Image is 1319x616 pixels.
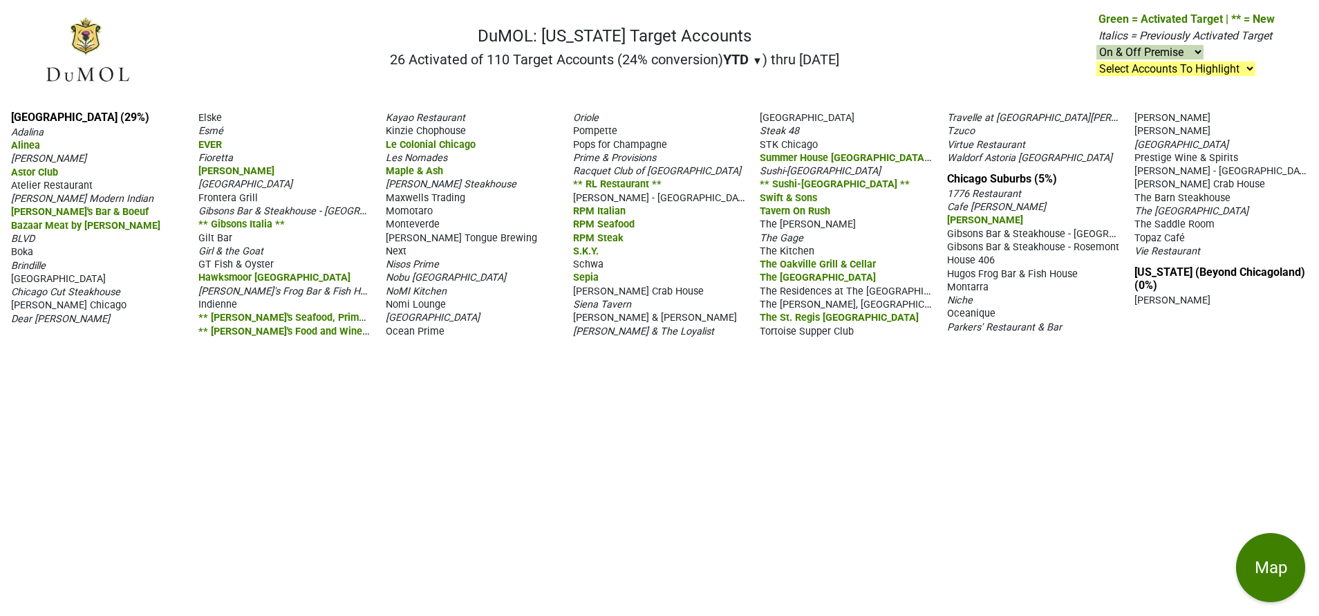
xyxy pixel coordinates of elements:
span: Maxwells Trading [386,192,465,204]
span: Alinea [11,140,40,151]
span: Nisos Prime [386,259,439,270]
span: NoMI Kitchen [386,286,447,297]
span: [PERSON_NAME] Steakhouse [386,178,516,190]
span: [GEOGRAPHIC_DATA] [11,273,106,285]
span: RPM Italian [573,205,626,217]
span: ** Sushi-[GEOGRAPHIC_DATA] ** [760,178,910,190]
span: Chicago Cut Steakhouse [11,286,120,298]
span: GT Fish & Oyster [198,259,274,270]
h2: 26 Activated of 110 Target Accounts (24% conversion) ) thru [DATE] [390,51,839,68]
span: ** [PERSON_NAME]'s Seafood, Prime Steak & Stone Crab ** [198,310,467,324]
span: The Oakville Grill & Cellar [760,259,876,270]
span: Topaz Café [1134,232,1185,244]
span: [GEOGRAPHIC_DATA] [198,178,292,190]
span: RPM Steak [573,232,624,244]
span: Steak 48 [760,125,799,137]
span: The Kitchen [760,245,814,257]
span: Gibsons Bar & Steakhouse - Rosemont [947,241,1119,253]
span: Indienne [198,299,237,310]
span: Girl & the Goat [198,245,263,257]
span: YTD [723,51,749,68]
span: Frontera Grill [198,192,258,204]
span: Parkers' Restaurant & Bar [947,321,1062,333]
span: [PERSON_NAME] Crab House [573,286,704,297]
span: Tzuco [947,125,975,137]
span: The [PERSON_NAME] [760,218,856,230]
span: [PERSON_NAME] [1134,112,1210,124]
span: [PERSON_NAME] [11,153,86,165]
span: [PERSON_NAME] - [GEOGRAPHIC_DATA] [573,191,752,204]
span: Vie Restaurant [1134,245,1200,257]
span: The [PERSON_NAME], [GEOGRAPHIC_DATA] [760,297,955,310]
span: Pops for Champagne [573,139,667,151]
span: Next [386,245,406,257]
span: STK Chicago [760,139,818,151]
span: Swift & Sons [760,192,817,204]
span: Pompette [573,125,617,137]
span: Travelle at [GEOGRAPHIC_DATA][PERSON_NAME], [GEOGRAPHIC_DATA] [947,111,1264,124]
button: Map [1236,533,1305,602]
span: BLVD [11,233,35,245]
span: Montarra [947,281,989,293]
span: Dear [PERSON_NAME] [11,313,110,325]
span: 1776 Restaurant [947,188,1021,200]
span: Tortoise Supper Club [760,326,854,337]
span: Momotaro [386,205,433,217]
span: Oriole [573,112,599,124]
span: The [GEOGRAPHIC_DATA] [1134,205,1248,217]
span: [PERSON_NAME]'s Bar & Boeuf [11,206,149,218]
span: House 406 [947,254,995,266]
span: Kayao Restaurant [386,112,465,124]
span: Hawksmoor [GEOGRAPHIC_DATA] [198,272,350,283]
span: [PERSON_NAME] [947,214,1023,226]
span: The Saddle Room [1134,218,1215,230]
span: [GEOGRAPHIC_DATA] [386,312,480,324]
span: Nomi Lounge [386,299,446,310]
span: Cafe [PERSON_NAME] [947,201,1046,213]
span: Italics = Previously Activated Target [1098,29,1272,42]
span: Racquet Club of [GEOGRAPHIC_DATA] [573,165,741,177]
span: RPM Seafood [573,218,635,230]
span: S.K.Y. [573,245,599,257]
span: Le Colonial Chicago [386,139,476,151]
span: Maple & Ash [386,165,443,177]
span: The [GEOGRAPHIC_DATA] [760,272,876,283]
span: Oceanique [947,308,995,319]
span: Fioretta [198,152,233,164]
span: Elske [198,112,222,124]
span: Gibsons Bar & Steakhouse - [GEOGRAPHIC_DATA] [198,204,418,217]
span: Brindille [11,260,46,272]
img: DuMOL [44,16,131,84]
span: Siena Tavern [573,299,631,310]
span: [PERSON_NAME] [1134,125,1210,137]
span: ** Gibsons Italia ** [198,218,285,230]
span: The St. Regis [GEOGRAPHIC_DATA] [760,312,919,324]
span: [PERSON_NAME] Modern Indian [11,193,153,205]
span: ▼ [752,55,763,67]
span: Ocean Prime [386,326,445,337]
span: EVER [198,139,222,151]
span: The Residences at The [GEOGRAPHIC_DATA] [760,284,961,297]
span: [GEOGRAPHIC_DATA] [1134,139,1228,151]
span: Prestige Wine & Spirits [1134,152,1238,164]
a: Chicago Suburbs (5%) [947,172,1057,185]
a: [GEOGRAPHIC_DATA] (29%) [11,111,149,124]
span: The Barn Steakhouse [1134,192,1231,204]
span: [PERSON_NAME] [198,165,274,177]
span: Atelier Restaurant [11,180,93,192]
span: Bazaar Meat by [PERSON_NAME] [11,220,160,232]
span: The Gage [760,232,803,244]
span: Les Nomades [386,152,447,164]
span: Hugos Frog Bar & Fish House [947,268,1078,280]
span: [PERSON_NAME]'s Frog Bar & Fish House [198,284,382,297]
h1: DuMOL: [US_STATE] Target Accounts [390,26,839,46]
span: [GEOGRAPHIC_DATA] [760,112,854,124]
span: Prime & Provisions [573,152,656,164]
span: Gibsons Bar & Steakhouse - [GEOGRAPHIC_DATA] [947,227,1168,240]
span: Nobu [GEOGRAPHIC_DATA] [386,272,506,283]
span: [PERSON_NAME] & [PERSON_NAME] [573,312,737,324]
span: ** [PERSON_NAME]'s Food and Wine ** [198,324,375,337]
span: Astor Club [11,167,58,178]
span: Sepia [573,272,599,283]
span: Tavern On Rush [760,205,830,217]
